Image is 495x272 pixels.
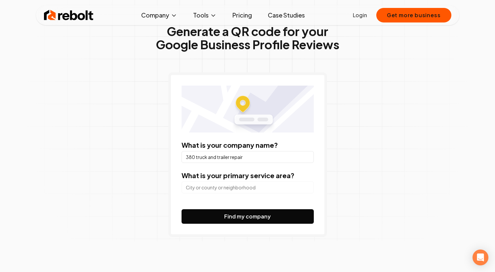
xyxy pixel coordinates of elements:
[182,141,278,149] label: What is your company name?
[182,181,314,193] input: City or county or neighborhood
[227,9,257,22] a: Pricing
[182,171,294,179] label: What is your primary service area?
[473,250,488,265] div: Open Intercom Messenger
[136,9,183,22] button: Company
[182,209,314,224] button: Find my company
[353,11,367,19] a: Login
[263,9,310,22] a: Case Studies
[156,25,339,51] h1: Generate a QR code for your Google Business Profile Reviews
[182,86,314,133] img: Location map
[376,8,451,22] button: Get more business
[188,9,222,22] button: Tools
[182,151,314,163] input: Company Name
[44,9,94,22] img: Rebolt Logo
